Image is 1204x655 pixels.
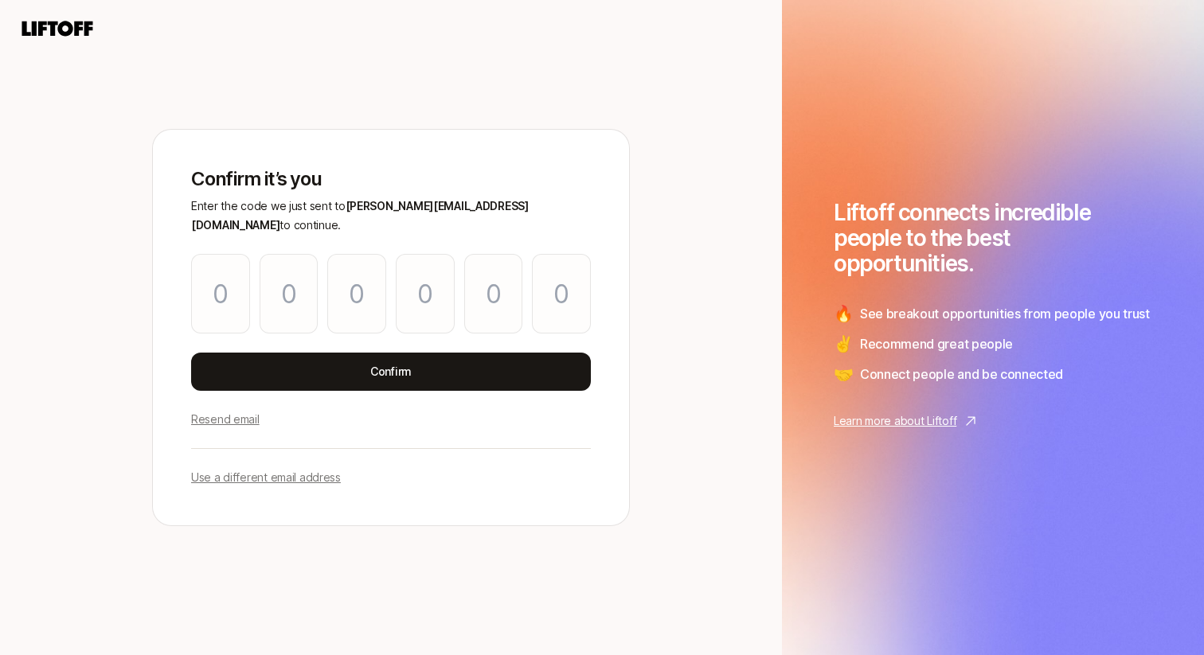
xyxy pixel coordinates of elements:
p: Learn more about Liftoff [834,411,956,431]
h1: Liftoff connects incredible people to the best opportunities. [834,200,1152,276]
p: Resend email [191,410,260,429]
span: 🔥 [834,302,854,326]
button: Confirm [191,353,591,391]
input: Please enter OTP character 5 [464,254,523,333]
p: Use a different email address [191,468,341,487]
p: Enter the code we just sent to to continue. [191,197,591,235]
input: Please enter OTP character 2 [260,254,319,333]
span: See breakout opportunities from people you trust [860,303,1150,324]
input: Please enter OTP character 6 [532,254,591,333]
span: Connect people and be connected [860,364,1063,384]
a: Learn more about Liftoff [834,411,1152,431]
p: Confirm it’s you [191,168,591,190]
input: Please enter OTP character 4 [396,254,455,333]
span: Recommend great people [860,333,1013,354]
span: ✌️ [834,332,854,356]
span: [PERSON_NAME][EMAIL_ADDRESS][DOMAIN_NAME] [191,199,529,232]
span: 🤝 [834,362,854,386]
input: Please enter OTP character 1 [191,254,250,333]
input: Please enter OTP character 3 [327,254,386,333]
